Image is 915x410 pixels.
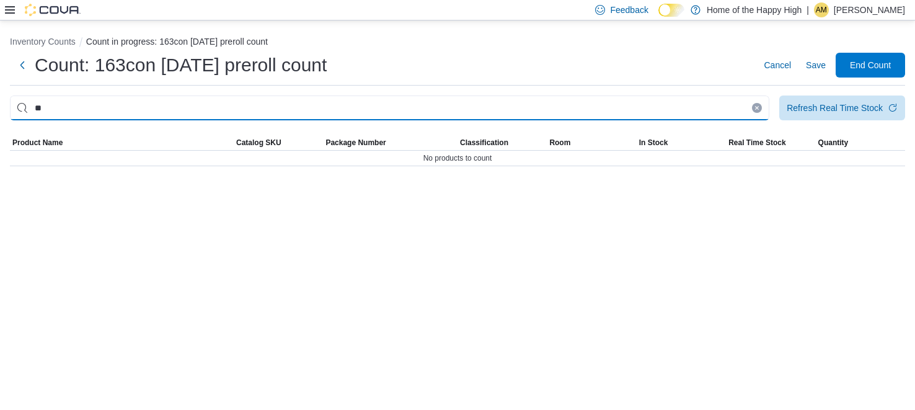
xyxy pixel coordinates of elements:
[764,59,791,71] span: Cancel
[850,59,891,71] span: End Count
[728,138,785,148] span: Real Time Stock
[234,135,323,150] button: Catalog SKU
[639,138,668,148] span: In Stock
[806,59,826,71] span: Save
[423,153,492,163] span: No products to count
[707,2,802,17] p: Home of the Happy High
[637,135,726,150] button: In Stock
[779,96,905,120] button: Refresh Real Time Stock
[807,2,809,17] p: |
[787,102,883,114] div: Refresh Real Time Stock
[457,135,547,150] button: Classification
[801,53,831,78] button: Save
[12,138,63,148] span: Product Name
[752,103,762,113] button: Clear input
[658,4,684,17] input: Dark Mode
[10,37,76,47] button: Inventory Counts
[86,37,268,47] button: Count in progress: 163con [DATE] preroll count
[834,2,905,17] p: [PERSON_NAME]
[726,135,815,150] button: Real Time Stock
[10,53,35,78] button: Next
[816,135,905,150] button: Quantity
[816,2,827,17] span: AM
[759,53,796,78] button: Cancel
[818,138,849,148] span: Quantity
[325,138,386,148] span: Package Number
[10,135,234,150] button: Product Name
[814,2,829,17] div: Acheire Muhammad-Almoguea
[460,138,508,148] span: Classification
[25,4,81,16] img: Cova
[10,96,769,120] input: This is a search bar. After typing your query, hit enter to filter the results lower in the page.
[236,138,281,148] span: Catalog SKU
[35,53,327,78] h1: Count: 163con [DATE] preroll count
[610,4,648,16] span: Feedback
[549,138,570,148] span: Room
[836,53,905,78] button: End Count
[323,135,457,150] button: Package Number
[10,35,905,50] nav: An example of EuiBreadcrumbs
